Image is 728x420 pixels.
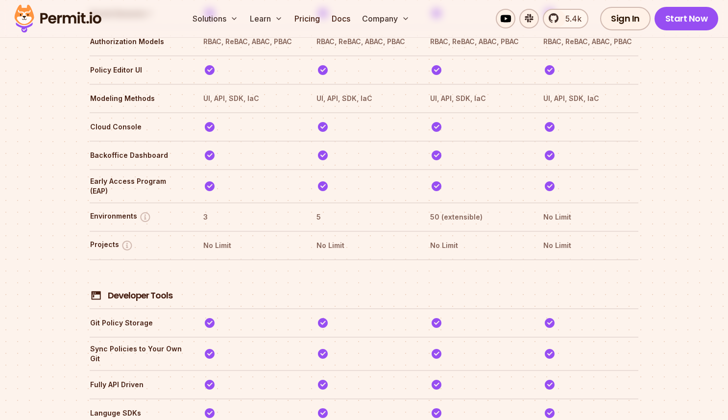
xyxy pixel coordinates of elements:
h4: Developer Tools [108,290,172,302]
th: No Limit [430,238,525,253]
th: Early Access Program (EAP) [90,176,185,197]
th: Backoffice Dashboard [90,148,185,163]
button: Company [358,9,413,28]
a: Docs [328,9,354,28]
th: Fully API Driven [90,377,185,393]
th: Modeling Methods [90,91,185,106]
a: 5.4k [543,9,588,28]
th: RBAC, ReBAC, ABAC, PBAC [543,34,638,49]
th: UI, API, SDK, IaC [543,91,638,106]
th: No Limit [203,238,298,253]
span: 5.4k [559,13,582,25]
th: Authorization Models [90,34,185,49]
a: Start Now [655,7,719,30]
th: 3 [203,209,298,225]
th: Cloud Console [90,119,185,135]
img: Permit logo [10,2,106,35]
th: 50 (extensible) [430,209,525,225]
button: Solutions [189,9,242,28]
th: UI, API, SDK, IaC [203,91,298,106]
th: No Limit [316,238,412,253]
th: No Limit [543,238,638,253]
th: 5 [316,209,412,225]
th: Policy Editor UI [90,62,185,78]
th: RBAC, ReBAC, ABAC, PBAC [430,34,525,49]
th: Sync Policies to Your Own Git [90,344,185,364]
th: UI, API, SDK, IaC [316,91,412,106]
th: UI, API, SDK, IaC [430,91,525,106]
th: RBAC, ReBAC, ABAC, PBAC [316,34,412,49]
button: Environments [90,211,151,223]
button: Projects [90,239,133,251]
img: Developer Tools [90,290,102,301]
th: Git Policy Storage [90,315,185,331]
a: Pricing [291,9,324,28]
button: Learn [246,9,287,28]
a: Sign In [600,7,651,30]
th: No Limit [543,209,638,225]
th: RBAC, ReBAC, ABAC, PBAC [203,34,298,49]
